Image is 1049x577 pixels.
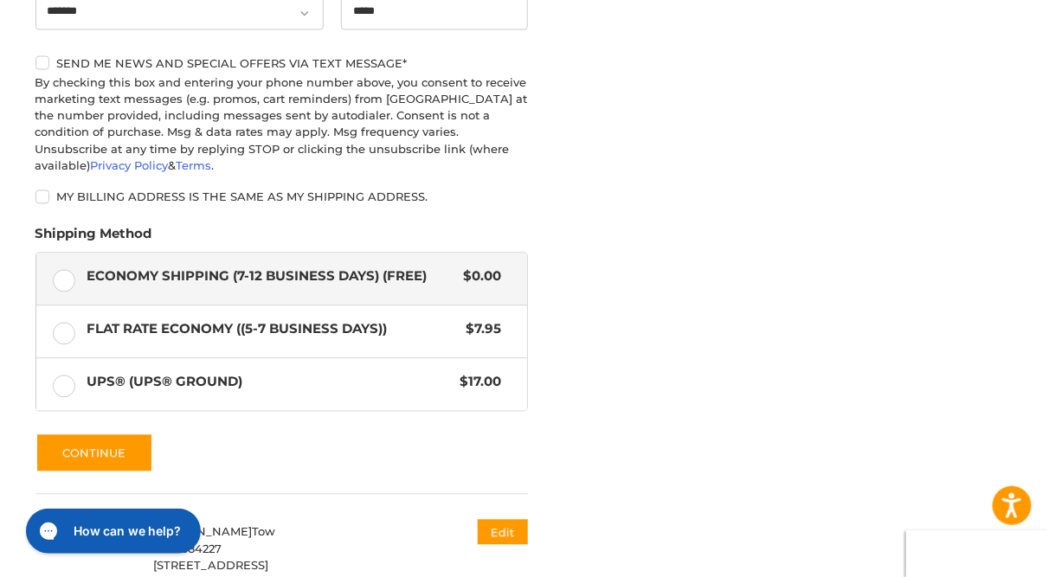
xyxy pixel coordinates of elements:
[87,320,458,340] span: Flat Rate Economy ((5-7 Business Days))
[87,373,452,393] span: UPS® (UPS® Ground)
[455,267,502,287] span: $0.00
[35,74,528,176] div: By checking this box and entering your phone number above, you consent to receive marketing text ...
[906,530,1049,577] iframe: Google Customer Reviews
[252,525,275,539] span: Tow
[458,320,502,340] span: $7.95
[35,225,152,253] legend: Shipping Method
[177,159,212,173] a: Terms
[35,190,528,204] label: My billing address is the same as my shipping address.
[91,159,169,173] a: Privacy Policy
[153,559,268,573] span: [STREET_ADDRESS]
[478,520,528,545] button: Edit
[17,503,206,560] iframe: Gorgias live chat messenger
[35,56,528,70] label: Send me news and special offers via text message*
[35,433,153,473] button: Continue
[452,373,502,393] span: $17.00
[87,267,455,287] span: Economy Shipping (7-12 Business Days) (Free)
